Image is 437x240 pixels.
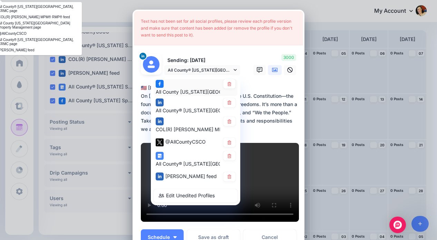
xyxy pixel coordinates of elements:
span: Schedule [148,235,170,240]
span: @AllCountyCSCO [165,139,206,145]
img: twitter-square.png [156,138,164,146]
span: All County® [US_STATE][GEOGRAPHIC_DATA], CRMC page [156,160,290,166]
div: 🇺🇸 [DATE] is [DATE]! On [DATE], our Founding Fathers signed the U.S. Constitution—the foundation ... [141,84,300,133]
span: COL(R) [PERSON_NAME] MPM® RMP® feed [156,126,257,132]
img: arrow-down-white.png [173,236,177,238]
span: All County® [US_STATE][GEOGRAPHIC_DATA], CRMC page [156,107,290,113]
img: facebook-square.png [156,80,164,87]
img: linkedin-square.png [156,98,164,106]
img: linkedin-square.png [156,173,164,180]
span: 3000 [281,54,296,61]
span: All County® [US_STATE][GEOGRAPHIC_DATA], CRMC page [168,66,232,74]
a: All County® [US_STATE][GEOGRAPHIC_DATA], CRMC page [164,65,240,75]
div: Text has not been set for all social profiles, please review each profile version and make sure t... [134,11,303,45]
img: google_business-square.png [156,152,164,159]
p: Sending: [DATE] [164,56,240,64]
span: [PERSON_NAME] feed [165,173,217,179]
a: Edit Unedited Profiles [154,189,237,202]
div: Open Intercom Messenger [389,217,406,233]
img: user_default_image.png [143,56,159,73]
img: linkedin-square.png [156,117,164,125]
span: All County [US_STATE][GEOGRAPHIC_DATA] Property Management page [156,88,322,94]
